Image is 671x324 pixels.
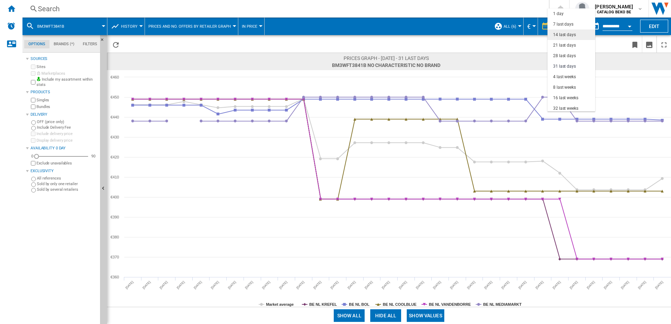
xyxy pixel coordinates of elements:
[553,106,578,112] div: 32 last weeks
[553,53,576,59] div: 28 last days
[553,85,576,90] div: 8 last weeks
[553,21,573,27] div: 7 last days
[553,11,564,17] div: 1 day
[553,74,576,80] div: 4 last weeks
[553,32,576,38] div: 14 last days
[553,95,578,101] div: 16 last weeks
[553,63,576,69] div: 31 last days
[553,42,576,48] div: 21 last days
